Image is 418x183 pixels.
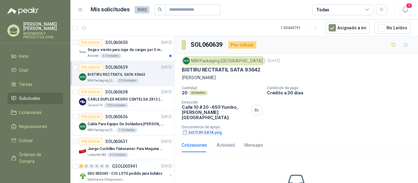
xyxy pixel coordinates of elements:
[88,78,115,83] p: MM Packaging [GEOGRAPHIC_DATA]
[325,22,370,34] button: Asignado a mi
[88,128,115,133] p: MM Packaging [GEOGRAPHIC_DATA]
[88,47,164,53] p: Soga o viento para izaje de cargas por 5 metros
[182,125,416,129] p: Documentos de apoyo
[7,93,63,104] a: Solicitudes
[161,163,172,169] p: [DATE]
[105,65,128,69] p: SOL060639
[79,123,86,130] img: Company Logo
[104,103,129,108] div: 100 Unidades
[268,58,280,64] p: [DATE]
[7,121,63,132] a: Negociaciones
[79,113,103,120] div: Por cotizar
[79,49,86,56] img: Company Logo
[23,32,63,39] p: INGENIERIA Y PROYECTOS OYM
[79,88,103,96] div: Por cotizar
[88,171,162,177] p: 002-005345 - CIO LOTE pedido para bufalos
[7,107,63,118] a: Licitaciones
[88,177,126,182] p: Salamanca Oleaginosas SAS
[88,97,164,102] p: CABLE DUPLEX NEGRO CENTELSA 2X12 (COLOR NEGRO)
[79,163,173,182] a: 1 0 0 0 0 0 GSOL005941[DATE] Company Logo002-005345 - CIO LOTE pedido para bufalosSalamanca Oleag...
[183,57,190,64] img: Company Logo
[70,111,174,135] a: Por cotizarSOL060636[DATE] Company LogoCable Para Equipo De Soldadura [PERSON_NAME]MM Packaging [...
[7,135,63,146] a: Cotizar
[267,86,416,90] p: Condición de pago
[375,22,411,34] button: No Leídos
[88,121,164,127] p: Cable Para Equipo De Soldadura [PERSON_NAME]
[70,36,174,61] a: Por cotizarSOL060650[DATE] Company LogoSoga o viento para izaje de cargas por 5 metrosAlmatec5 Un...
[107,152,129,157] div: 4 Unidades
[161,114,172,120] p: [DATE]
[19,95,40,102] span: Solicitudes
[79,98,86,105] img: Company Logo
[281,23,320,33] div: 1 - 50 de 5791
[7,50,63,62] a: Inicio
[161,40,172,46] p: [DATE]
[70,86,174,111] a: Por cotizarSOL060638[DATE] Company LogoCABLE DUPLEX NEGRO CENTELSA 2X12 (COLOR NEGRO)Caracol TV10...
[182,129,222,136] button: bISTURI SATA.png
[100,164,104,168] div: 0
[19,123,47,130] span: Negociaciones
[84,164,89,168] div: 0
[182,86,262,90] p: Cantidad
[116,78,139,83] div: 20 Unidades
[217,142,235,148] div: Actividad
[135,6,149,13] span: 9092
[161,64,172,70] p: [DATE]
[79,73,86,81] img: Company Logo
[19,53,29,60] span: Inicio
[182,56,265,65] div: MM Packaging [GEOGRAPHIC_DATA]
[105,90,128,94] p: SOL060638
[400,4,411,15] button: 1
[182,100,249,104] p: Dirección
[89,164,94,168] div: 0
[88,103,103,108] p: Caracol TV
[182,142,207,148] div: Cotizaciones
[158,7,162,12] span: search
[19,137,33,144] span: Cotizar
[70,135,174,160] a: Por cotizarSOL060631[DATE] Company LogoJuego Cuchillas Flatseamer Para Maquina de CoserLafayette ...
[100,53,121,58] div: 5 Unidades
[105,40,128,45] p: SOL060650
[105,139,128,144] p: SOL060631
[105,164,110,168] div: 0
[88,152,106,157] p: Lafayette SAS
[316,6,329,13] div: Todas
[161,89,172,95] p: [DATE]
[182,67,260,73] p: BISTIRU RECTRATIL SATA 93642
[112,164,137,168] p: GSOL005941
[228,41,256,49] div: Por cotizar
[116,128,137,133] div: 1 Unidades
[189,90,208,95] div: Unidades
[244,142,263,148] div: Mensajes
[182,74,411,81] p: [PERSON_NAME]
[19,67,28,74] span: Chat
[182,90,188,95] p: 20
[79,164,84,168] div: 1
[70,61,174,86] a: Por cotizarSOL060639[DATE] Company LogoBISTIRU RECTRATIL SATA 93642MM Packaging [GEOGRAPHIC_DATA]...
[19,81,32,88] span: Tareas
[79,39,103,46] div: Por cotizar
[191,40,223,49] h3: SOL060639
[88,53,99,58] p: Almatec
[88,72,145,78] p: BISTIRU RECTRATIL SATA 93642
[161,139,172,145] p: [DATE]
[19,151,57,165] span: Órdenes de Compra
[79,148,86,155] img: Company Logo
[23,22,63,31] p: [PERSON_NAME] [PERSON_NAME]
[79,64,103,71] div: Por cotizar
[95,164,99,168] div: 0
[182,104,249,120] p: Calle 10 # 20 -650 Yumbo , [PERSON_NAME][GEOGRAPHIC_DATA]
[406,3,412,9] span: 1
[267,90,416,95] p: Crédito a 30 días
[88,146,164,152] p: Juego Cuchillas Flatseamer Para Maquina de Coser
[105,115,128,119] p: SOL060636
[7,149,63,167] a: Órdenes de Compra
[7,79,63,90] a: Tareas
[79,138,103,145] div: Por cotizar
[19,109,42,116] span: Licitaciones
[7,7,39,15] img: Logo peakr
[7,64,63,76] a: Chat
[79,172,86,180] img: Company Logo
[91,5,130,14] h1: Mis solicitudes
